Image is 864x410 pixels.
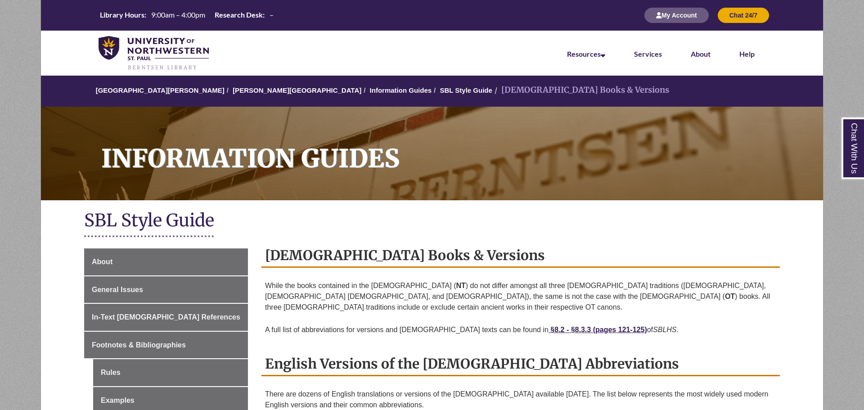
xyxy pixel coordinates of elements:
[549,326,647,333] a: §8.2 - §8.3.3 (pages 121-125)
[99,36,209,71] img: UNWSP Library Logo
[644,8,709,23] button: My Account
[41,107,823,200] a: Information Guides
[211,10,266,20] th: Research Desk:
[233,86,361,94] a: [PERSON_NAME][GEOGRAPHIC_DATA]
[718,8,769,23] button: Chat 24/7
[96,10,148,20] th: Library Hours:
[261,244,780,268] h2: [DEMOGRAPHIC_DATA] Books & Versions
[151,10,205,19] span: 9:00am – 4:00pm
[92,258,112,266] span: About
[456,282,465,289] strong: NT
[691,50,711,58] a: About
[644,11,709,19] a: My Account
[270,10,274,19] span: –
[634,50,662,58] a: Services
[265,277,776,316] p: While the books contained in the [DEMOGRAPHIC_DATA] ( ) do not differ amongst all three [DEMOGRAP...
[92,313,240,321] span: In-Text [DEMOGRAPHIC_DATA] References
[96,10,277,21] a: Hours Today
[718,11,769,19] a: Chat 24/7
[92,341,186,349] span: Footnotes & Bibliographies
[93,359,248,386] a: Rules
[91,107,823,189] h1: Information Guides
[725,293,735,300] strong: OT
[265,321,776,339] p: A full list of abbreviations for versions and [DEMOGRAPHIC_DATA] texts can be found in of .
[84,276,248,303] a: General Issues
[84,332,248,359] a: Footnotes & Bibliographies
[370,86,432,94] a: Information Guides
[550,326,647,333] strong: §8.2 - §8.3.3 (pages 121-125)
[567,50,605,58] a: Resources
[739,50,755,58] a: Help
[96,10,277,20] table: Hours Today
[84,209,780,233] h1: SBL Style Guide
[492,84,669,97] li: [DEMOGRAPHIC_DATA] Books & Versions
[440,86,492,94] a: SBL Style Guide
[261,352,780,376] h2: English Versions of the [DEMOGRAPHIC_DATA] Abbreviations
[84,304,248,331] a: In-Text [DEMOGRAPHIC_DATA] References
[84,248,248,275] a: About
[96,86,225,94] a: [GEOGRAPHIC_DATA][PERSON_NAME]
[653,326,676,333] em: SBLHS
[92,286,143,293] span: General Issues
